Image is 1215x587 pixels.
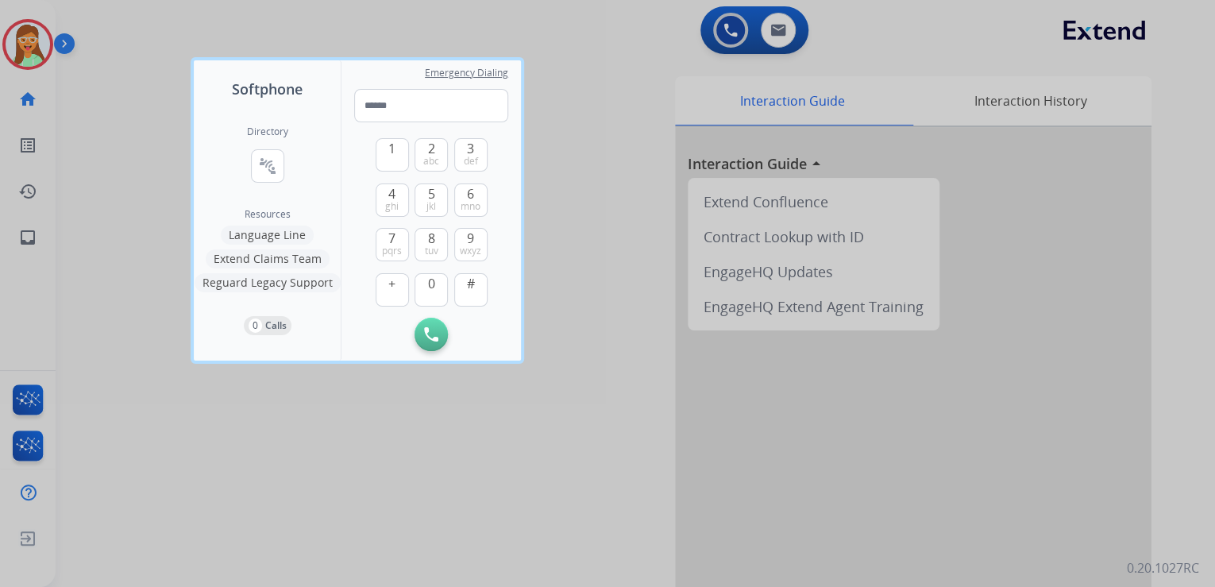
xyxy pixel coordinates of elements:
span: wxyz [460,245,481,257]
mat-icon: connect_without_contact [258,156,277,176]
span: + [388,274,395,293]
span: 4 [388,184,395,203]
span: 6 [467,184,474,203]
button: Language Line [221,226,314,245]
span: Softphone [232,78,303,100]
span: def [464,155,478,168]
h2: Directory [247,126,288,138]
span: 0 [428,274,435,293]
span: ghi [385,200,399,213]
span: # [467,274,475,293]
span: Resources [245,208,291,221]
button: 8tuv [415,228,448,261]
span: pqrs [382,245,402,257]
button: 6mno [454,183,488,217]
span: 3 [467,139,474,158]
span: 2 [428,139,435,158]
span: 8 [428,229,435,248]
span: mno [461,200,480,213]
button: 4ghi [376,183,409,217]
span: 7 [388,229,395,248]
span: abc [423,155,439,168]
button: # [454,273,488,307]
span: jkl [426,200,436,213]
p: 0 [249,319,262,333]
button: 5jkl [415,183,448,217]
button: 0Calls [244,316,291,335]
p: 0.20.1027RC [1127,558,1199,577]
button: 7pqrs [376,228,409,261]
p: Calls [265,319,287,333]
span: 9 [467,229,474,248]
span: 1 [388,139,395,158]
button: 9wxyz [454,228,488,261]
button: Reguard Legacy Support [195,273,341,292]
span: Emergency Dialing [425,67,508,79]
span: 5 [428,184,435,203]
button: Extend Claims Team [206,249,330,268]
button: 0 [415,273,448,307]
span: tuv [425,245,438,257]
img: call-button [424,327,438,342]
button: 1 [376,138,409,172]
button: 2abc [415,138,448,172]
button: + [376,273,409,307]
button: 3def [454,138,488,172]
